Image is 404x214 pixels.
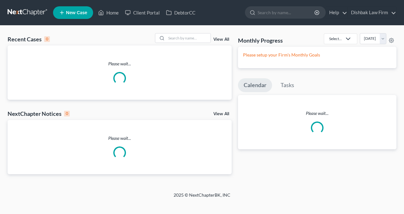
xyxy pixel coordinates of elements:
a: DebtorCC [163,7,199,18]
a: Home [95,7,122,18]
div: NextChapter Notices [8,110,70,117]
div: Recent Cases [8,35,50,43]
input: Search by name... [166,33,211,43]
div: 2025 © NextChapterBK, INC [22,192,382,203]
a: View All [213,112,229,116]
a: Calendar [238,78,272,92]
div: 0 [64,111,70,116]
div: 0 [44,36,50,42]
div: Select... [329,36,342,41]
a: Client Portal [122,7,163,18]
a: Help [326,7,347,18]
p: Please wait... [8,61,232,67]
a: Tasks [275,78,300,92]
p: Please wait... [238,110,396,116]
p: Please setup your Firm's Monthly Goals [243,52,391,58]
a: Dishbak Law Firm [348,7,396,18]
p: Please wait... [8,135,232,141]
a: View All [213,37,229,42]
input: Search by name... [258,7,315,18]
h3: Monthly Progress [238,37,283,44]
span: New Case [66,10,87,15]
